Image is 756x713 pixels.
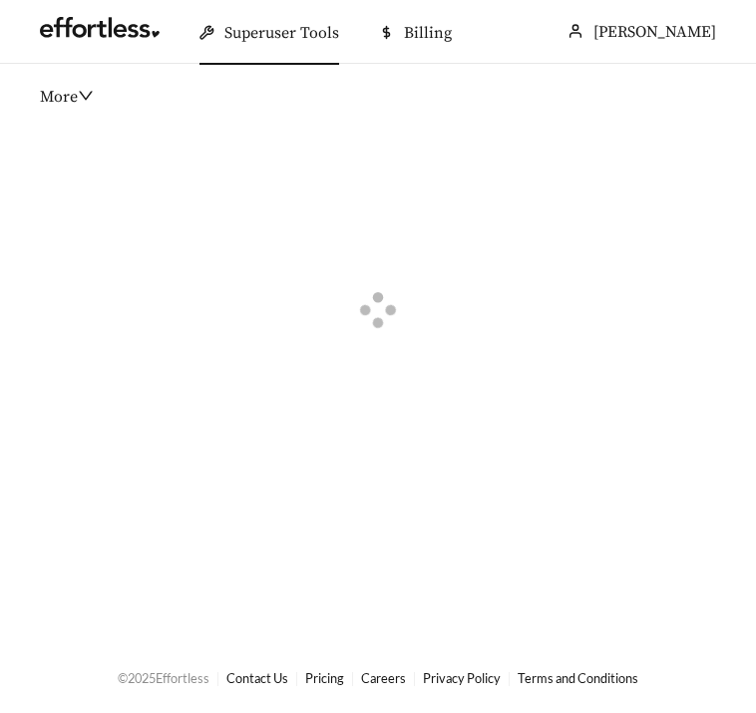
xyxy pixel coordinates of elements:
a: Privacy Policy [423,670,501,686]
div: More [40,65,94,129]
a: Pricing [305,670,344,686]
a: Contact Us [226,670,288,686]
span: down [78,88,94,104]
a: Careers [361,670,406,686]
span: Superuser Tools [224,23,339,43]
span: [PERSON_NAME] [593,22,716,42]
a: Terms and Conditions [518,670,638,686]
span: Billing [404,23,452,43]
span: © 2025 Effortless [118,670,209,686]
